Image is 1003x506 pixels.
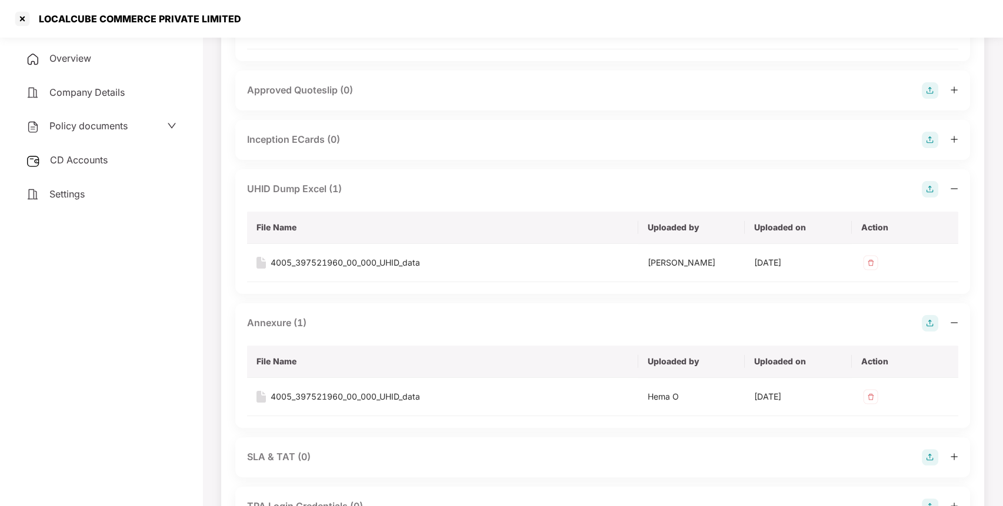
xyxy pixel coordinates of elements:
th: Uploaded by [638,346,745,378]
th: Action [852,346,958,378]
img: svg+xml;base64,PHN2ZyB4bWxucz0iaHR0cDovL3d3dy53My5vcmcvMjAwMC9zdmciIHdpZHRoPSIzMiIgaGVpZ2h0PSIzMi... [861,253,880,272]
div: LOCALCUBE COMMERCE PRIVATE LIMITED [32,13,241,25]
img: svg+xml;base64,PHN2ZyB4bWxucz0iaHR0cDovL3d3dy53My5vcmcvMjAwMC9zdmciIHdpZHRoPSIyOCIgaGVpZ2h0PSIyOC... [922,315,938,331]
img: svg+xml;base64,PHN2ZyB4bWxucz0iaHR0cDovL3d3dy53My5vcmcvMjAwMC9zdmciIHdpZHRoPSIzMiIgaGVpZ2h0PSIzMi... [861,387,880,406]
div: [DATE] [754,390,842,403]
div: Inception ECards (0) [247,132,340,147]
span: down [167,121,176,130]
div: Approved Quoteslip (0) [247,83,353,98]
div: [DATE] [754,256,842,269]
span: minus [950,185,958,193]
div: SLA & TAT (0) [247,450,311,464]
div: UHID Dump Excel (1) [247,182,342,196]
th: Uploaded by [638,212,745,244]
th: Uploaded on [745,346,851,378]
img: svg+xml;base64,PHN2ZyB3aWR0aD0iMjUiIGhlaWdodD0iMjQiIHZpZXdCb3g9IjAgMCAyNSAyNCIgZmlsbD0ibm9uZSIgeG... [26,154,41,168]
th: Uploaded on [745,212,851,244]
img: svg+xml;base64,PHN2ZyB4bWxucz0iaHR0cDovL3d3dy53My5vcmcvMjAwMC9zdmciIHdpZHRoPSIyOCIgaGVpZ2h0PSIyOC... [922,82,938,99]
span: Overview [49,52,91,64]
img: svg+xml;base64,PHN2ZyB4bWxucz0iaHR0cDovL3d3dy53My5vcmcvMjAwMC9zdmciIHdpZHRoPSIyNCIgaGVpZ2h0PSIyNC... [26,86,40,100]
th: File Name [247,346,638,378]
img: svg+xml;base64,PHN2ZyB4bWxucz0iaHR0cDovL3d3dy53My5vcmcvMjAwMC9zdmciIHdpZHRoPSIyNCIgaGVpZ2h0PSIyNC... [26,52,40,66]
div: Annexure (1) [247,316,306,330]
span: plus [950,135,958,143]
img: svg+xml;base64,PHN2ZyB4bWxucz0iaHR0cDovL3d3dy53My5vcmcvMjAwMC9zdmciIHdpZHRoPSIyNCIgaGVpZ2h0PSIyNC... [26,187,40,202]
img: svg+xml;base64,PHN2ZyB4bWxucz0iaHR0cDovL3d3dy53My5vcmcvMjAwMC9zdmciIHdpZHRoPSIxNiIgaGVpZ2h0PSIyMC... [256,257,266,269]
div: Hema O [648,390,735,403]
img: svg+xml;base64,PHN2ZyB4bWxucz0iaHR0cDovL3d3dy53My5vcmcvMjAwMC9zdmciIHdpZHRoPSIyOCIgaGVpZ2h0PSIyOC... [922,132,938,148]
span: Settings [49,188,85,200]
th: Action [852,212,958,244]
span: CD Accounts [50,154,108,166]
div: 4005_397521960_00_000_UHID_data [271,390,420,403]
img: svg+xml;base64,PHN2ZyB4bWxucz0iaHR0cDovL3d3dy53My5vcmcvMjAwMC9zdmciIHdpZHRoPSIyNCIgaGVpZ2h0PSIyNC... [26,120,40,134]
div: [PERSON_NAME] [648,256,735,269]
img: svg+xml;base64,PHN2ZyB4bWxucz0iaHR0cDovL3d3dy53My5vcmcvMjAwMC9zdmciIHdpZHRoPSIyOCIgaGVpZ2h0PSIyOC... [922,181,938,197]
div: 4005_397521960_00_000_UHID_data [271,256,420,269]
span: Company Details [49,86,125,98]
img: svg+xml;base64,PHN2ZyB4bWxucz0iaHR0cDovL3d3dy53My5vcmcvMjAwMC9zdmciIHdpZHRoPSIyOCIgaGVpZ2h0PSIyOC... [922,449,938,465]
span: minus [950,319,958,327]
span: plus [950,453,958,461]
span: Policy documents [49,120,128,132]
span: plus [950,86,958,94]
th: File Name [247,212,638,244]
img: svg+xml;base64,PHN2ZyB4bWxucz0iaHR0cDovL3d3dy53My5vcmcvMjAwMC9zdmciIHdpZHRoPSIxNiIgaGVpZ2h0PSIyMC... [256,391,266,403]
